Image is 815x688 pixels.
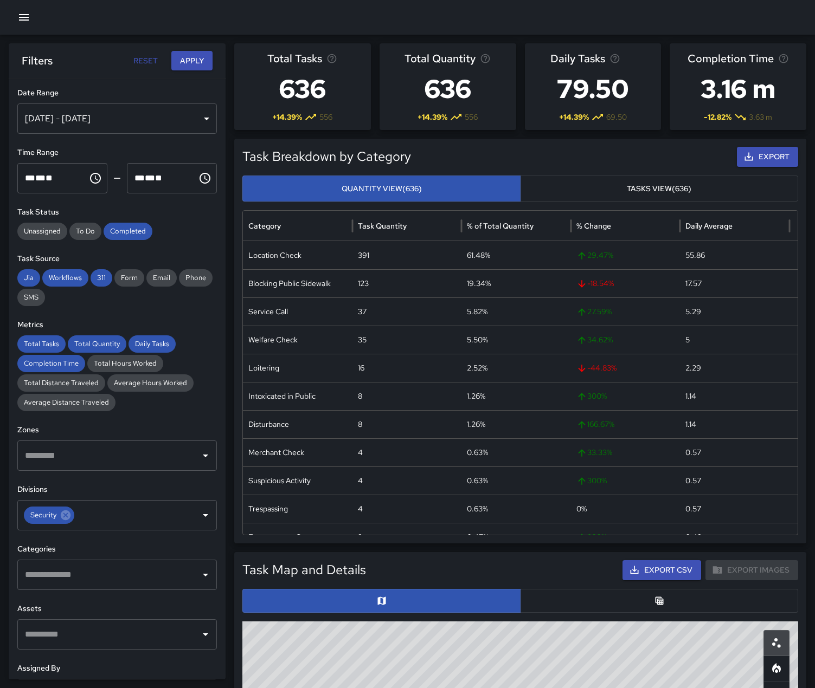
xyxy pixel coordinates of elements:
[17,374,105,392] div: Total Distance Traveled
[680,495,790,523] div: 0.57
[17,663,217,674] h6: Assigned By
[576,467,675,495] span: 300 %
[576,523,675,551] span: 200 %
[198,567,213,582] button: Open
[576,270,675,297] span: -18.54 %
[87,358,163,369] span: Total Hours Worked
[405,67,491,111] h3: 636
[17,543,217,555] h6: Categories
[461,466,571,495] div: 0.63%
[352,523,462,551] div: 3
[680,297,790,326] div: 5.29
[17,289,45,306] div: SMS
[352,241,462,269] div: 391
[194,167,216,189] button: Choose time, selected time is 11:59 PM
[69,226,101,237] span: To Do
[352,438,462,466] div: 4
[134,174,145,182] span: Hours
[17,484,217,496] h6: Divisions
[104,223,152,240] div: Completed
[114,272,144,283] span: Form
[461,354,571,382] div: 2.52%
[17,378,105,388] span: Total Distance Traveled
[69,223,101,240] div: To Do
[243,269,352,297] div: Blocking Public Sidewalk
[576,382,675,410] span: 300 %
[243,326,352,354] div: Welfare Check
[243,466,352,495] div: Suspicious Activity
[685,221,733,231] div: Daily Average
[24,510,63,521] span: Security
[145,174,155,182] span: Minutes
[198,627,213,642] button: Open
[352,495,462,523] div: 4
[680,326,790,354] div: 5
[680,466,790,495] div: 0.57
[352,297,462,326] div: 37
[155,174,162,182] span: Meridiem
[179,272,213,283] span: Phone
[243,410,352,438] div: Disturbance
[17,272,40,283] span: Jia
[243,495,352,523] div: Trespassing
[680,410,790,438] div: 1.14
[467,221,534,231] div: % of Total Quantity
[243,382,352,410] div: Intoxicated in Public
[520,176,798,202] button: Tasks View(636)
[680,523,790,551] div: 0.43
[480,53,491,64] svg: Total task quantity in the selected period, compared to the previous period.
[91,272,112,283] span: 311
[87,355,163,372] div: Total Hours Worked
[17,397,115,408] span: Average Distance Traveled
[688,50,774,67] span: Completion Time
[770,662,783,675] svg: Heatmap
[465,112,478,122] span: 556
[17,335,66,353] div: Total Tasks
[680,241,790,269] div: 55.86
[319,112,332,122] span: 556
[68,335,126,353] div: Total Quantity
[171,51,213,71] button: Apply
[17,603,217,615] h6: Assets
[129,335,176,353] div: Daily Tasks
[576,242,675,269] span: 29.47 %
[352,466,462,495] div: 4
[576,354,675,382] span: -44.83 %
[243,438,352,466] div: Merchant Check
[242,176,521,202] button: Quantity View(636)
[243,523,352,551] div: Encampment Contact
[17,223,67,240] div: Unassigned
[576,411,675,438] span: 166.67 %
[35,174,46,182] span: Minutes
[46,174,53,182] span: Meridiem
[623,560,701,580] button: Export CSV
[704,112,731,122] span: -12.82 %
[17,87,217,99] h6: Date Range
[267,67,337,111] h3: 636
[17,206,217,218] h6: Task Status
[128,51,163,71] button: Reset
[763,630,790,656] button: Scatterplot
[22,52,53,69] h6: Filters
[107,378,194,388] span: Average Hours Worked
[352,354,462,382] div: 16
[17,339,66,349] span: Total Tasks
[85,167,106,189] button: Choose time, selected time is 12:00 AM
[680,382,790,410] div: 1.14
[267,50,322,67] span: Total Tasks
[680,354,790,382] div: 2.29
[68,339,126,349] span: Total Quantity
[242,148,658,165] h5: Task Breakdown by Category
[114,269,144,287] div: Form
[17,147,217,159] h6: Time Range
[461,495,571,523] div: 0.63%
[576,504,587,514] span: 0 %
[179,269,213,287] div: Phone
[17,424,217,436] h6: Zones
[737,147,798,167] button: Export
[17,358,85,369] span: Completion Time
[461,382,571,410] div: 1.26%
[326,53,337,64] svg: Total number of tasks in the selected period, compared to the previous period.
[352,410,462,438] div: 8
[146,272,177,283] span: Email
